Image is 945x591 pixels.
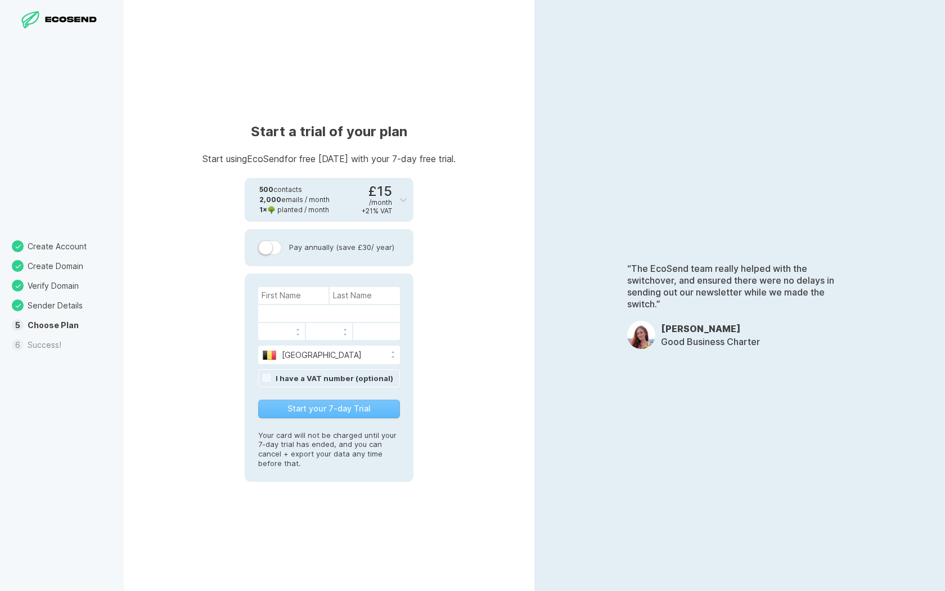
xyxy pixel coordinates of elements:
iframe: CVV [357,325,397,338]
a: I have a VAT number (optional) [276,374,393,383]
div: £15 [362,185,392,215]
img: OpDfwsLJpxJND2XqePn68R8dM.jpeg [627,321,655,349]
label: Pay annually (save £30 / year) [258,240,400,255]
input: Last Name [330,287,400,304]
iframe: YYYY [309,325,349,338]
h1: Start a trial of your plan [202,123,456,141]
iframe: MM [262,325,301,338]
p: Good Business Charter [661,336,760,348]
h3: [PERSON_NAME] [661,323,760,334]
div: contacts [259,185,330,195]
strong: 2,000 [259,195,281,204]
strong: 1 × [259,205,267,214]
input: First Name [258,287,328,304]
p: “The EcoSend team really helped with the switchover, and ensured there were no delays in sending ... [627,263,852,310]
div: + 21 % VAT [362,207,392,215]
p: Your card will not be charged until your 7-day trial has ended, and you can cancel + export your ... [258,419,400,469]
div: / month [369,198,392,207]
strong: 500 [259,185,273,194]
div: emails / month [259,195,330,205]
p: Start using EcoSend for free [DATE] with your 7-day free trial. [202,154,456,163]
iframe: Credit Card Number [262,307,397,320]
div: 🌳 planted / month [259,205,330,215]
